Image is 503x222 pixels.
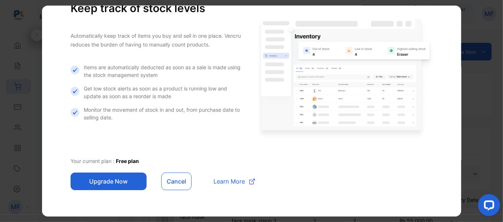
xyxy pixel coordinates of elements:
iframe: LiveChat chat widget [472,191,503,222]
span: Automatically keep track of items you buy and sell in one place. Vencru reduces the burden of hav... [71,33,241,48]
img: Icon [71,87,79,96]
p: Items are automatically deducted as soon as a sale is made using the stock management system [84,63,243,79]
span: Learn More [213,177,245,186]
button: Cancel [161,173,192,190]
p: Monitor the movement of stock in and out, from purchase date to selling date. [84,106,243,121]
img: Icon [71,66,79,74]
span: Free plan [116,158,139,164]
p: Get low stock alerts as soon as a product is running low and update as soon as a reorder is made [84,85,243,100]
img: Icon [71,108,79,117]
span: Your current plan : [71,158,116,164]
img: stock gating [258,17,433,139]
a: Learn More [206,177,255,186]
button: Upgrade Now [71,173,147,190]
